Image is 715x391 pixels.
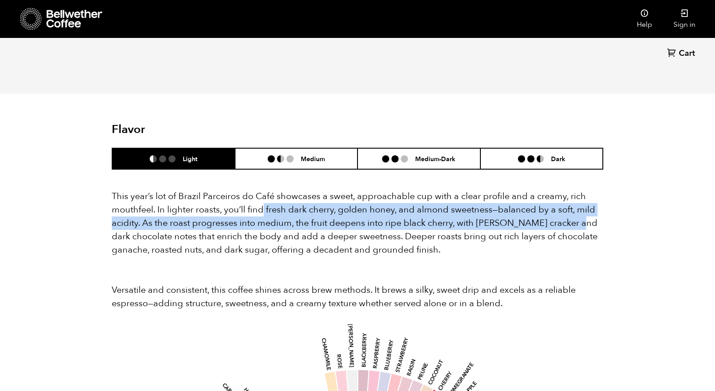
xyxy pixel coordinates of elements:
[667,48,697,60] a: Cart
[679,48,695,59] span: Cart
[112,123,276,137] h2: Flavor
[112,190,603,257] p: This year’s lot of Brazil Parceiros do Café showcases a sweet, approachable cup with a clear prof...
[112,283,603,310] p: Versatile and consistent, this coffee shines across brew methods. It brews a silky, sweet drip an...
[301,155,325,162] h6: Medium
[415,155,455,162] h6: Medium-Dark
[551,155,565,162] h6: Dark
[183,155,198,162] h6: Light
